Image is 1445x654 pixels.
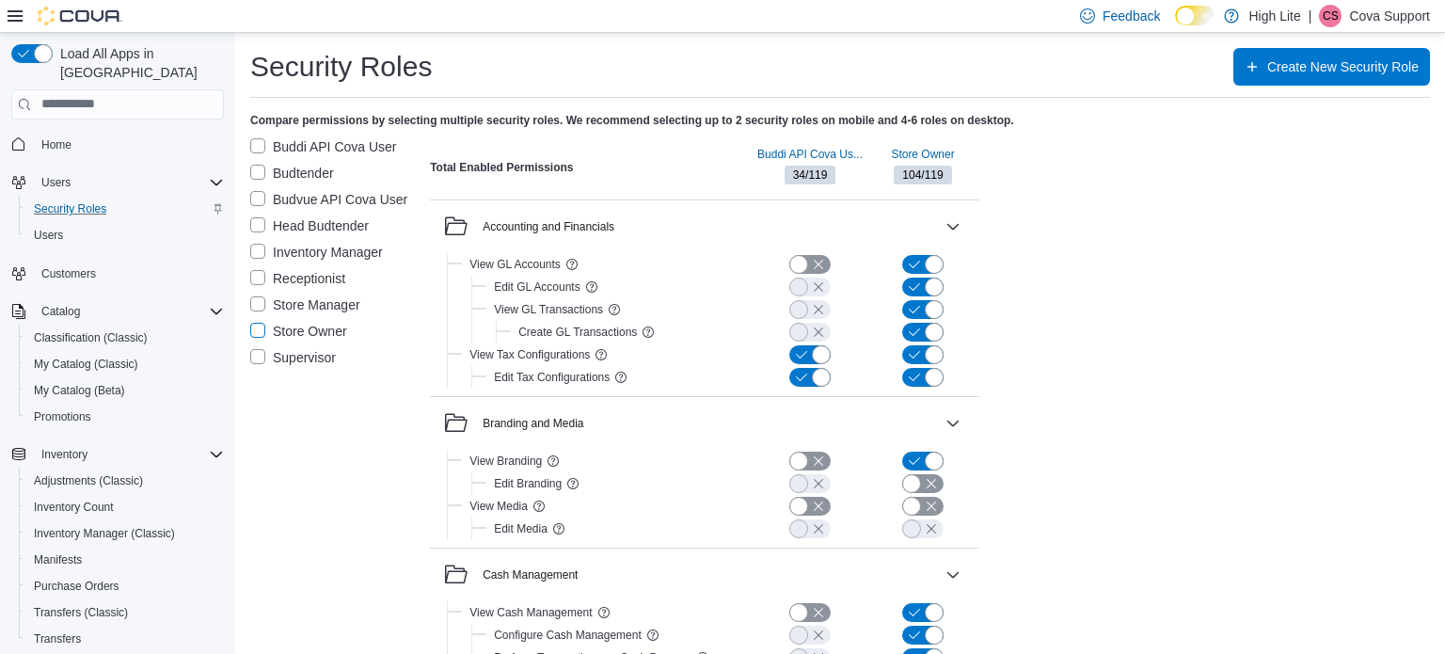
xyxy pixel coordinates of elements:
button: Adjustments (Classic) [19,468,231,494]
label: Head Budtender [250,215,369,237]
h4: Compare permissions by selecting multiple security roles. We recommend selecting up to 2 security... [250,113,1430,128]
button: Create New Security Role [1233,48,1430,86]
button: Users [19,222,231,248]
button: Users [4,169,231,196]
button: Cash Management [445,564,938,586]
button: Configure Cash Management [494,624,642,646]
button: Buddi API Cova Us... [750,143,870,166]
div: Branding and Media [430,450,979,548]
a: My Catalog (Beta) [26,379,133,402]
a: Adjustments (Classic) [26,470,151,492]
span: View Media [469,499,528,514]
span: My Catalog (Classic) [26,353,224,375]
button: Branding and Media [942,412,964,435]
button: Inventory [34,443,95,466]
span: Transfers [26,628,224,650]
span: Promotions [26,406,224,428]
div: Accounting and Financials [430,253,979,396]
span: My Catalog (Beta) [34,383,125,398]
span: Classification (Classic) [26,327,224,349]
span: My Catalog (Classic) [34,357,138,372]
span: Store Owner [891,147,954,162]
span: Configure Cash Management [494,628,642,643]
p: High Lite [1248,5,1300,27]
button: My Catalog (Classic) [19,351,231,377]
a: Home [34,134,79,156]
button: View GL Transactions [494,298,603,321]
button: Transfers (Classic) [19,599,231,626]
input: Dark Mode [1175,6,1215,25]
button: Inventory [4,441,231,468]
span: 104/119 [894,166,951,184]
span: Users [34,228,63,243]
span: Transfers (Classic) [34,605,128,620]
span: Edit GL Accounts [494,279,580,295]
span: Promotions [34,409,91,424]
span: Manifests [34,552,82,567]
span: Edit Media [494,521,548,536]
span: Dark Mode [1175,25,1176,26]
span: 34 / 119 [793,167,828,183]
div: Branding and Media [483,416,583,431]
img: Cova [38,7,122,25]
a: Inventory Count [26,496,121,518]
span: Catalog [34,300,224,323]
a: Transfers (Classic) [26,601,135,624]
button: Store Owner [883,143,961,166]
span: Inventory Manager (Classic) [34,526,175,541]
span: 104 / 119 [902,167,943,183]
a: Promotions [26,406,99,428]
button: Edit Media [494,518,548,540]
span: Load All Apps in [GEOGRAPHIC_DATA] [53,44,224,82]
span: Inventory [34,443,224,466]
label: Budtender [250,162,334,184]
span: Security Roles [34,201,106,216]
label: Store Manager [250,294,360,316]
p: Cova Support [1349,5,1430,27]
span: Inventory Count [34,500,114,515]
button: Edit GL Accounts [494,276,580,298]
span: My Catalog (Beta) [26,379,224,402]
button: Accounting and Financials [942,215,964,238]
span: CS [1323,5,1339,27]
button: Cash Management [942,564,964,586]
label: Budvue API Cova User [250,188,407,211]
label: Store Owner [250,320,347,343]
a: Classification (Classic) [26,327,155,349]
div: Accounting and Financials [483,219,614,234]
span: Home [41,137,71,152]
button: View Cash Management [469,601,592,624]
button: Purchase Orders [19,573,231,599]
label: Inventory Manager [250,241,383,263]
button: Catalog [34,300,87,323]
span: Purchase Orders [26,575,224,598]
button: Promotions [19,404,231,430]
a: Manifests [26,549,89,571]
button: Edit Tax Configurations [494,366,610,389]
span: Security Roles [26,198,224,220]
span: Users [34,171,224,194]
button: Customers [4,260,231,287]
span: Buddi API Cova Us... [757,147,863,162]
span: Users [41,175,71,190]
button: Inventory Count [19,494,231,520]
button: Manifests [19,547,231,573]
a: Users [26,224,71,247]
div: Cova Support [1319,5,1342,27]
a: Inventory Manager (Classic) [26,522,183,545]
span: View GL Accounts [469,257,561,272]
div: Cash Management [483,567,578,582]
a: Security Roles [26,198,114,220]
button: Create GL Transactions [518,321,637,343]
span: Classification (Classic) [34,330,148,345]
button: View Branding [469,450,542,472]
a: Transfers [26,628,88,650]
span: Inventory [41,447,87,462]
button: Catalog [4,298,231,325]
button: Inventory Manager (Classic) [19,520,231,547]
span: Catalog [41,304,80,319]
span: Create GL Transactions [518,325,637,340]
h1: Security Roles [250,48,432,86]
span: View Cash Management [469,605,592,620]
button: Branding and Media [445,412,938,435]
